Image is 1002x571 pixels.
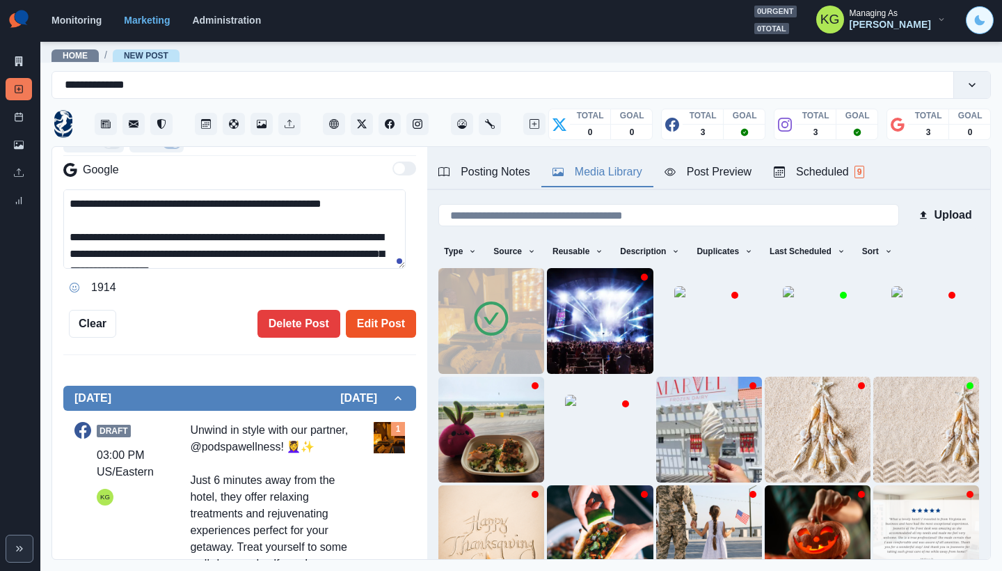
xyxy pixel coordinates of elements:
button: Administration [479,113,501,135]
button: Upload [910,201,979,229]
button: Sort [857,240,898,263]
button: Source [488,240,541,263]
h2: [DATE] [74,391,111,405]
img: hazynzzrsnibfkp0j159 [438,377,544,483]
a: Marketing Summary [6,50,32,72]
div: Managing As [850,8,898,18]
p: 0 [968,126,973,139]
nav: breadcrumb [51,48,180,63]
button: Managing As[PERSON_NAME] [805,6,957,33]
button: Dashboard [451,113,473,135]
button: [DATE][DATE] [63,386,416,411]
p: 1914 [91,279,116,296]
div: Post Preview [665,164,751,180]
button: Last Scheduled [764,240,851,263]
button: Messages [122,113,145,135]
p: TOTAL [577,109,604,122]
button: Edit Post [346,310,416,338]
button: Reusable [547,240,609,263]
button: Description [614,240,685,263]
button: Type [438,240,482,263]
img: orb5t0mmtnb6zppju9z1 [438,268,544,374]
p: 0 [588,126,593,139]
a: New Post [6,78,32,100]
span: 0 total [754,23,789,35]
p: GOAL [733,109,757,122]
a: Monitoring [51,15,102,26]
div: [PERSON_NAME] [850,19,931,31]
button: Create New Post [523,113,546,135]
div: Total Media Attached [391,422,405,436]
a: Post Schedule [6,106,32,128]
p: 3 [701,126,706,139]
button: Instagram [406,113,429,135]
div: Katrina Gallardo [820,3,840,36]
a: Home [63,51,88,61]
a: Administration [192,15,261,26]
img: 284157519576 [54,110,72,138]
button: Twitter [351,113,373,135]
img: orb5t0mmtnb6zppju9z1 [374,422,405,453]
button: Duplicates [691,240,758,263]
span: / [104,48,107,63]
img: kexbbgi5cykz11gy9vuj [547,268,653,374]
span: 0 urgent [754,6,797,17]
p: 0 [630,126,635,139]
button: Delete Post [257,310,340,338]
img: menohqfkc38iadbdkwoy [656,377,762,483]
p: 3 [813,126,818,139]
img: vndkmvu07vmc7ikxwudz [891,286,961,356]
button: Stream [95,113,117,135]
p: 3 [926,126,931,139]
p: TOTAL [802,109,829,122]
button: Media Library [250,113,273,135]
span: 9 [854,166,865,178]
p: Google [83,162,119,178]
div: Posting Notes [438,164,530,180]
div: 03:00 PM US/Eastern [97,447,166,480]
p: GOAL [958,109,983,122]
button: Content Pool [223,113,245,135]
img: hnfw7h7vfa5rcr1ak6ma [873,377,979,483]
img: nnlzsmwbybnvob0s6d8b [674,286,744,356]
button: Toggle Mode [966,6,994,34]
p: TOTAL [690,109,717,122]
button: Clear [69,310,116,338]
button: Facebook [379,113,401,135]
button: Uploads [278,113,301,135]
a: Marketing [124,15,170,26]
a: New Post [124,51,168,61]
button: Client Website [323,113,345,135]
div: Scheduled [774,164,864,180]
a: Uploads [6,162,32,184]
div: Media Library [552,164,642,180]
span: Draft [97,425,131,437]
p: GOAL [620,109,644,122]
button: Post Schedule [195,113,217,135]
button: Reviews [150,113,173,135]
p: TOTAL [915,109,942,122]
h2: [DATE] [340,391,391,405]
a: Media Library [6,134,32,156]
button: Expand [6,535,33,563]
p: GOAL [845,109,870,122]
img: vto4hbxrpaziymywlwt7 [765,377,870,483]
img: ivjl9mkzaldbzco6y12j [565,395,635,464]
button: Opens Emoji Picker [63,276,86,299]
img: s9j6tzexnvmvwscsliad [783,286,852,356]
a: Review Summary [6,189,32,212]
